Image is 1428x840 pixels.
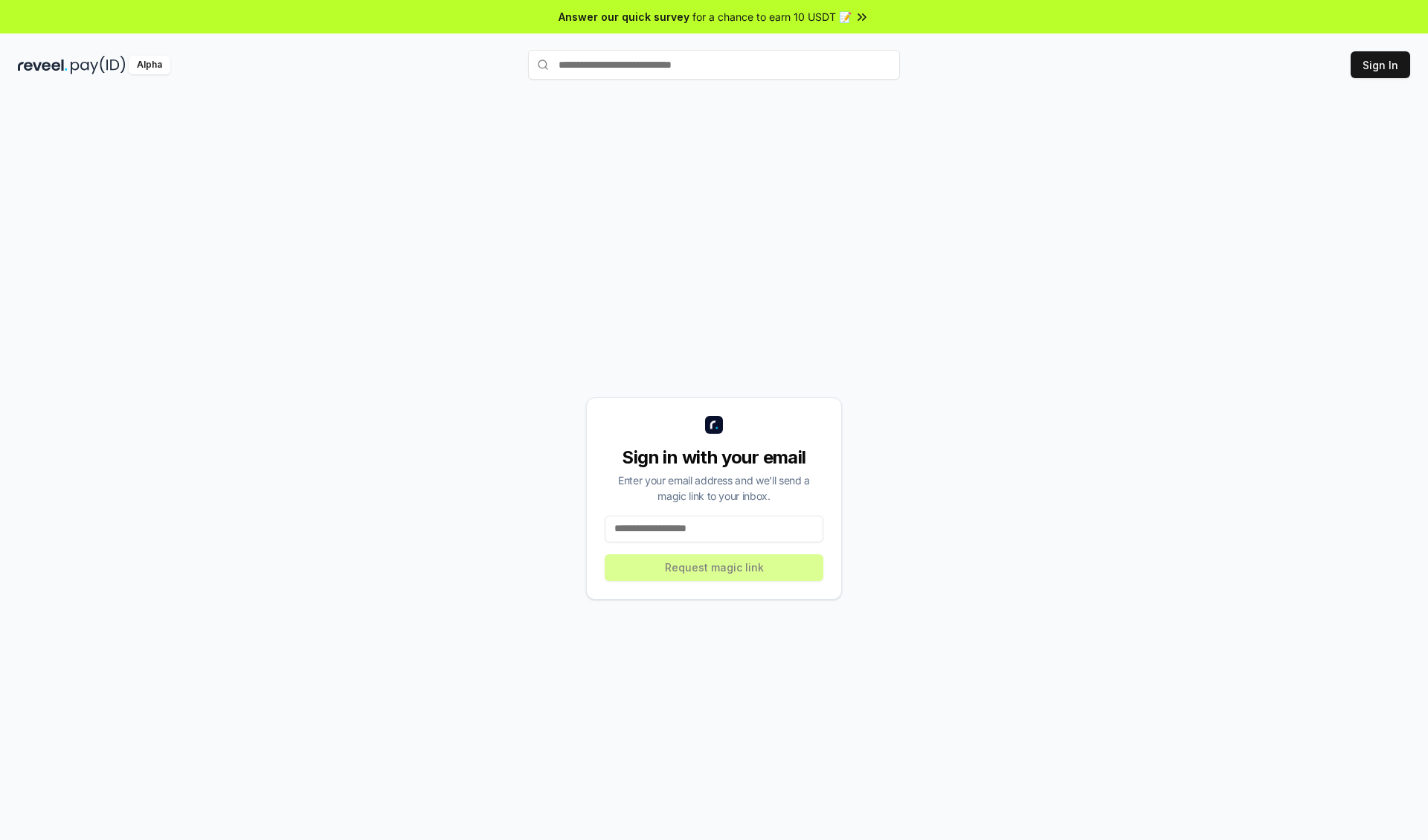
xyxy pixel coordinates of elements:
button: Sign In [1351,51,1410,78]
div: Alpha [129,56,170,74]
img: reveel_dark [18,56,68,74]
img: logo_small [705,416,723,434]
div: Enter your email address and we’ll send a magic link to your inbox. [605,472,823,504]
div: Sign in with your email [605,446,823,469]
span: Answer our quick survey [559,9,689,25]
img: pay_id [71,56,126,74]
span: for a chance to earn 10 USDT 📝 [692,9,852,25]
